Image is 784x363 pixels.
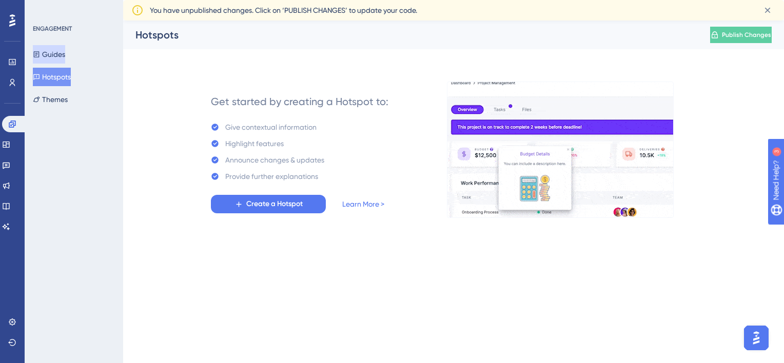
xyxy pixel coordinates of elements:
button: Create a Hotspot [211,195,326,213]
button: Themes [33,90,68,109]
div: Provide further explanations [225,170,318,183]
a: Learn More > [342,198,384,210]
div: Give contextual information [225,121,317,133]
span: Need Help? [24,3,64,15]
button: Guides [33,45,65,64]
div: Announce changes & updates [225,154,324,166]
button: Publish Changes [710,27,772,43]
div: Highlight features [225,137,284,150]
span: You have unpublished changes. Click on ‘PUBLISH CHANGES’ to update your code. [150,4,417,16]
span: Publish Changes [722,31,771,39]
iframe: UserGuiding AI Assistant Launcher [741,322,772,353]
div: Hotspots [135,28,684,42]
div: 3 [71,5,74,13]
div: ENGAGEMENT [33,25,72,33]
div: Get started by creating a Hotspot to: [211,94,388,109]
span: Create a Hotspot [246,198,303,210]
img: a956fa7fe1407719453ceabf94e6a685.gif [447,82,674,218]
button: Hotspots [33,68,71,86]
